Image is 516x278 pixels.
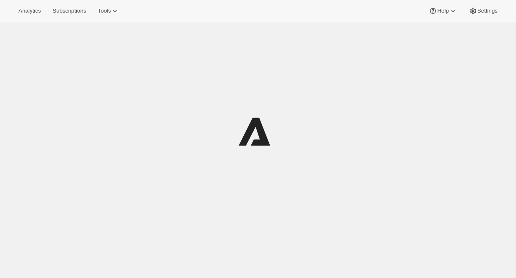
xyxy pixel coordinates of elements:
[47,5,91,17] button: Subscriptions
[437,8,448,14] span: Help
[93,5,124,17] button: Tools
[424,5,462,17] button: Help
[98,8,111,14] span: Tools
[13,5,46,17] button: Analytics
[464,5,503,17] button: Settings
[52,8,86,14] span: Subscriptions
[477,8,498,14] span: Settings
[18,8,41,14] span: Analytics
